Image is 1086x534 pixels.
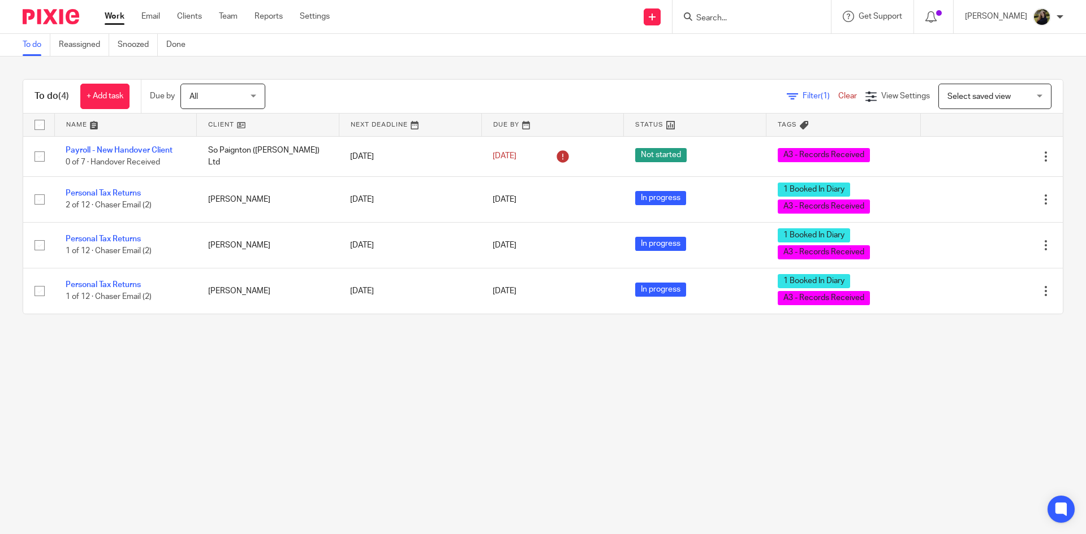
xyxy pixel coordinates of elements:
[859,12,902,20] span: Get Support
[23,9,79,24] img: Pixie
[635,191,686,205] span: In progress
[197,176,339,222] td: [PERSON_NAME]
[493,196,516,203] span: [DATE]
[66,189,141,197] a: Personal Tax Returns
[118,34,158,56] a: Snoozed
[778,183,850,197] span: 1 Booked In Diary
[189,93,198,101] span: All
[695,14,797,24] input: Search
[493,153,516,160] span: [DATE]
[493,287,516,295] span: [DATE]
[177,11,202,22] a: Clients
[219,11,238,22] a: Team
[778,291,870,305] span: A3 - Records Received
[947,93,1011,101] span: Select saved view
[35,90,69,102] h1: To do
[300,11,330,22] a: Settings
[197,222,339,268] td: [PERSON_NAME]
[66,235,141,243] a: Personal Tax Returns
[965,11,1027,22] p: [PERSON_NAME]
[803,92,838,100] span: Filter
[778,199,870,214] span: A3 - Records Received
[66,146,173,154] a: Payroll - New Handover Client
[1033,8,1051,26] img: ACCOUNTING4EVERYTHING-13.jpg
[59,34,109,56] a: Reassigned
[105,11,124,22] a: Work
[197,136,339,176] td: So Paignton ([PERSON_NAME]) Ltd
[339,268,481,314] td: [DATE]
[821,92,830,100] span: (1)
[635,283,686,297] span: In progress
[197,268,339,314] td: [PERSON_NAME]
[778,228,850,242] span: 1 Booked In Diary
[166,34,194,56] a: Done
[141,11,160,22] a: Email
[493,241,516,249] span: [DATE]
[66,293,152,301] span: 1 of 12 · Chaser Email (2)
[635,237,686,251] span: In progress
[778,121,797,128] span: Tags
[881,92,930,100] span: View Settings
[339,136,481,176] td: [DATE]
[66,247,152,255] span: 1 of 12 · Chaser Email (2)
[150,90,175,102] p: Due by
[80,84,130,109] a: + Add task
[23,34,50,56] a: To do
[635,148,687,162] span: Not started
[255,11,283,22] a: Reports
[778,245,870,259] span: A3 - Records Received
[778,148,870,162] span: A3 - Records Received
[838,92,857,100] a: Clear
[58,92,69,101] span: (4)
[66,158,160,166] span: 0 of 7 · Handover Received
[778,274,850,288] span: 1 Booked In Diary
[339,176,481,222] td: [DATE]
[66,281,141,289] a: Personal Tax Returns
[339,222,481,268] td: [DATE]
[66,201,152,209] span: 2 of 12 · Chaser Email (2)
